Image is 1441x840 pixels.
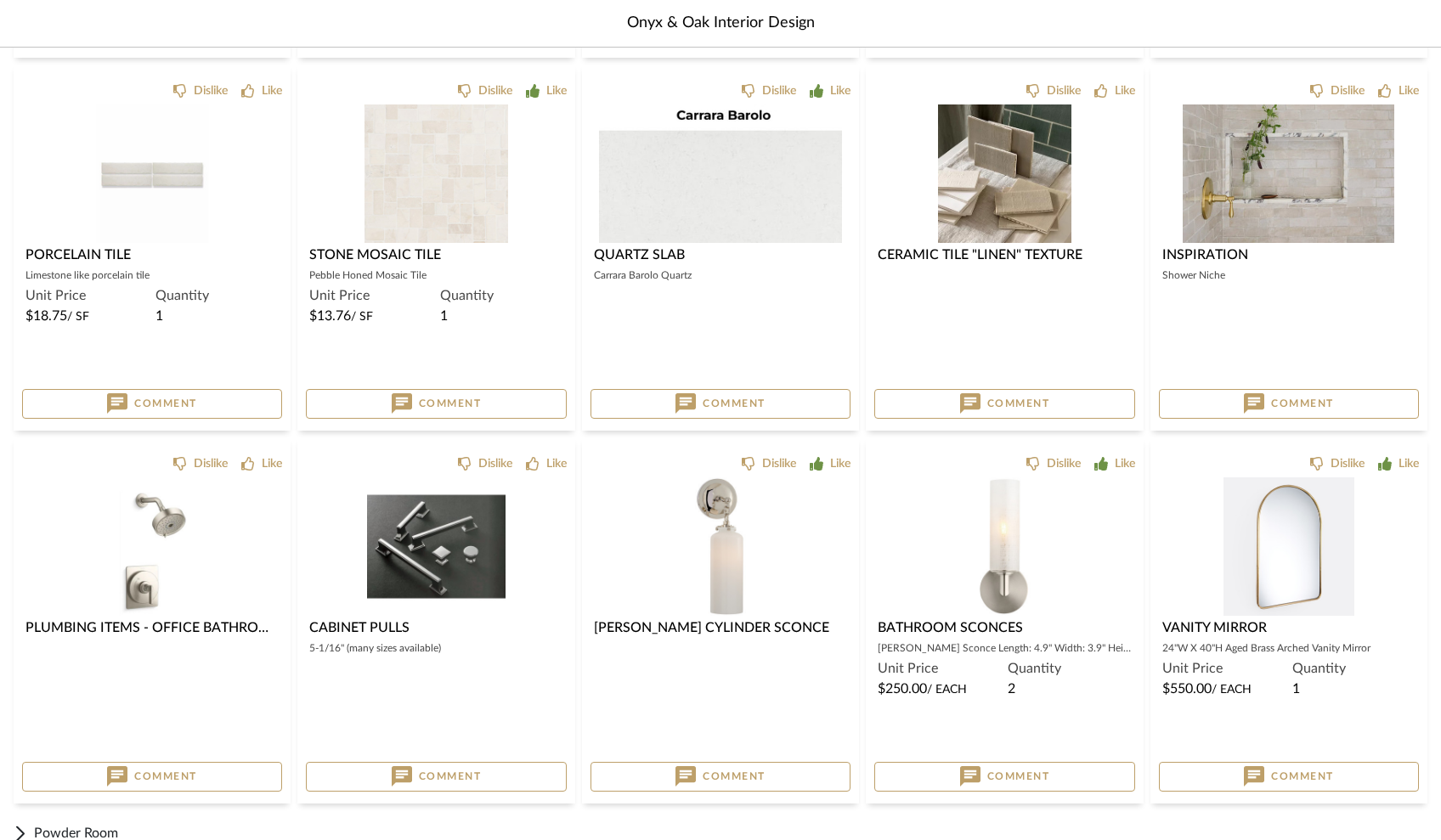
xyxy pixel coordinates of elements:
[1162,638,1416,658] div: 24"W X 40"H Aged Brass Arched Vanity Mirror
[874,389,1134,419] button: Comment
[364,104,508,243] img: Stone Mosaic Tile
[1159,389,1419,419] button: Comment
[309,309,351,323] span: $13.76
[419,397,482,410] span: Comment
[155,306,163,326] span: 1
[306,389,566,419] button: Comment
[762,455,796,472] div: Dislike
[309,285,370,306] span: Unit Price
[1399,455,1419,472] div: Like
[25,265,279,285] div: Limestone like porcelain tile
[67,311,89,323] span: / SF
[22,104,282,243] div: 0
[1162,621,1267,634] span: Vanity Mirror
[22,477,282,616] div: 0
[546,82,567,99] div: Like
[830,82,850,99] div: Like
[440,306,448,326] span: 1
[594,265,847,285] div: Carrara Barolo Quartz
[703,397,766,410] span: Comment
[440,285,494,306] span: Quantity
[627,12,815,35] span: Onyx & Oak Interior Design
[478,455,512,472] div: Dislike
[1271,397,1334,410] span: Comment
[25,248,131,262] span: Porcelain Tile
[878,638,1131,658] div: [PERSON_NAME] Sconce Length: 4.9" Width: 3.9" Height: 13.2" Diameter: 3.9"
[309,638,562,658] div: 5-1/16" (many sizes available)
[594,621,829,634] span: [PERSON_NAME] Cylinder Sconce
[1292,658,1346,679] span: Quantity
[878,682,927,696] span: $250.00
[599,104,843,243] img: Quartz Slab
[1115,455,1135,472] div: Like
[1115,82,1135,99] div: Like
[591,389,850,419] button: Comment
[987,770,1050,783] span: Comment
[546,455,567,472] div: Like
[134,397,197,410] span: Comment
[194,82,228,99] div: Dislike
[1162,248,1248,262] span: Inspiration
[878,248,1082,262] span: Ceramic Tile "Linen" Texture
[878,658,938,679] span: Unit Price
[262,82,282,99] div: Like
[419,770,482,783] span: Comment
[1162,265,1416,285] div: Shower Niche
[367,477,506,616] img: Cabinet Pulls
[1399,82,1419,99] div: Like
[309,248,441,262] span: Stone Mosaic Tile
[1183,104,1394,243] img: Inspiration
[935,477,1074,616] img: Bathroom Sconces
[22,762,282,792] button: Comment
[938,104,1071,243] img: Ceramic Tile "Linen" Texture
[25,309,67,323] span: $18.75
[651,477,789,616] img: Katie Small Cylinder Sconce
[1212,684,1252,696] span: / Each
[1047,455,1081,472] div: Dislike
[987,397,1050,410] span: Comment
[309,265,562,285] div: Pebble Honed Mosaic Tile
[1008,658,1061,679] span: Quantity
[1271,770,1334,783] span: Comment
[927,684,967,696] span: / Each
[762,82,796,99] div: Dislike
[478,82,512,99] div: Dislike
[98,477,207,616] img: Plumbing Items - Office Bathroom
[22,389,282,419] button: Comment
[194,455,228,472] div: Dislike
[1159,762,1419,792] button: Comment
[262,455,282,472] div: Like
[96,104,209,243] img: Porcelain Tile
[878,621,1023,634] span: Bathroom Sconces
[830,455,850,472] div: Like
[309,621,410,634] span: Cabinet Pulls
[1047,82,1081,99] div: Dislike
[874,762,1134,792] button: Comment
[1162,682,1212,696] span: $550.00
[1223,477,1354,616] img: Vanity Mirror
[1331,455,1365,472] div: Dislike
[1008,679,1015,699] span: 2
[1331,82,1365,99] div: Dislike
[351,311,373,323] span: / SF
[306,762,566,792] button: Comment
[155,285,209,306] span: Quantity
[703,770,766,783] span: Comment
[591,762,850,792] button: Comment
[134,770,197,783] span: Comment
[1292,679,1300,699] span: 1
[1162,658,1223,679] span: Unit Price
[25,285,86,306] span: Unit Price
[25,621,282,634] span: Plumbing Items - Office Bathroom
[594,248,685,262] span: Quartz Slab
